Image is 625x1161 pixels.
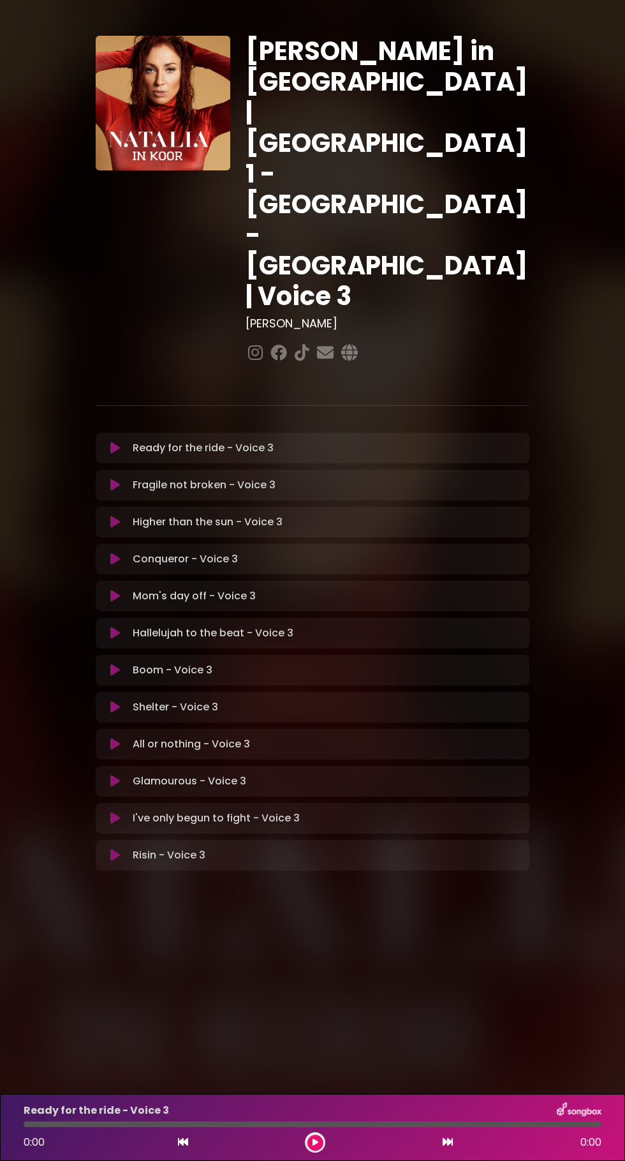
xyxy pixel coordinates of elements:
p: Fragile not broken - Voice 3 [133,477,276,493]
p: Shelter - Voice 3 [133,700,218,715]
img: YTVS25JmS9CLUqXqkEhs [96,36,230,170]
p: Higher than the sun - Voice 3 [133,514,283,530]
p: Hallelujah to the beat - Voice 3 [133,625,293,641]
p: Boom - Voice 3 [133,663,212,678]
h1: [PERSON_NAME] in [GEOGRAPHIC_DATA] | [GEOGRAPHIC_DATA] 1 - [GEOGRAPHIC_DATA] - [GEOGRAPHIC_DATA] ... [246,36,529,311]
p: All or nothing - Voice 3 [133,737,250,752]
p: I've only begun to fight - Voice 3 [133,811,300,826]
p: Conqueror - Voice 3 [133,551,238,567]
h3: [PERSON_NAME] [246,317,529,331]
p: Ready for the ride - Voice 3 [133,440,274,456]
p: Risin - Voice 3 [133,848,205,863]
p: Glamourous - Voice 3 [133,774,246,789]
p: Mom's day off - Voice 3 [133,588,256,604]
